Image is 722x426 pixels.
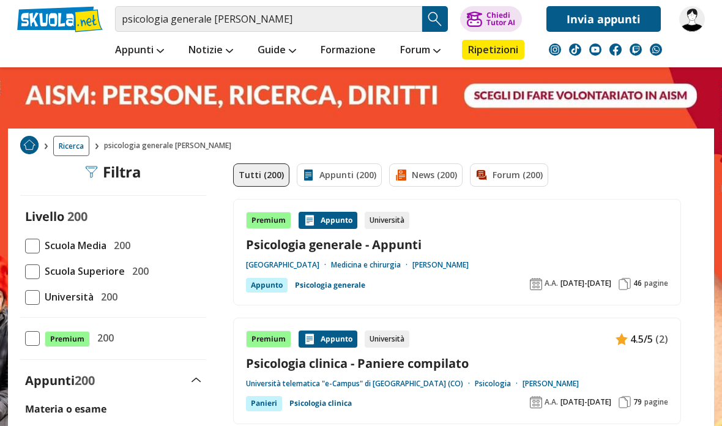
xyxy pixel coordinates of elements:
[45,331,90,347] span: Premium
[246,260,331,270] a: [GEOGRAPHIC_DATA]
[365,212,409,229] div: Università
[297,163,382,187] a: Appunti (200)
[75,372,95,389] span: 200
[86,166,98,178] img: Filtra filtri mobile
[412,260,469,270] a: [PERSON_NAME]
[633,397,642,407] span: 79
[115,6,422,32] input: Cerca appunti, riassunti o versioni
[426,10,444,28] img: Cerca appunti, riassunti o versioni
[475,379,523,389] a: Psicologia
[25,402,106,416] label: Materia o esame
[96,289,117,305] span: 200
[475,169,488,181] img: Forum filtro contenuto
[560,397,611,407] span: [DATE]-[DATE]
[331,260,412,270] a: Medicina e chirurgia
[25,208,64,225] label: Livello
[616,333,628,345] img: Appunti contenuto
[462,40,524,59] a: Ripetizioni
[460,6,522,32] button: ChiediTutor AI
[395,169,407,181] img: News filtro contenuto
[422,6,448,32] button: Search Button
[560,278,611,288] span: [DATE]-[DATE]
[546,6,661,32] a: Invia appunti
[679,6,705,32] img: Paola.blu
[92,330,114,346] span: 200
[104,136,236,156] span: psicologia generale [PERSON_NAME]
[295,278,365,293] a: Psicologia generale
[523,379,579,389] a: [PERSON_NAME]
[20,136,39,156] a: Home
[397,40,444,62] a: Forum
[192,378,201,383] img: Apri e chiudi sezione
[545,278,558,288] span: A.A.
[630,331,653,347] span: 4.5/5
[246,396,282,411] div: Panieri
[246,236,668,253] a: Psicologia generale - Appunti
[246,278,288,293] div: Appunto
[569,43,581,56] img: tiktok
[303,214,316,226] img: Appunti contenuto
[589,43,601,56] img: youtube
[25,372,95,389] label: Appunti
[530,396,542,408] img: Anno accademico
[545,397,558,407] span: A.A.
[67,208,87,225] span: 200
[609,43,622,56] img: facebook
[53,136,89,156] a: Ricerca
[303,333,316,345] img: Appunti contenuto
[289,396,352,411] a: Psicologia clinica
[246,379,475,389] a: Università telematica "e-Campus" di [GEOGRAPHIC_DATA] (CO)
[655,331,668,347] span: (2)
[246,331,291,348] div: Premium
[127,263,149,279] span: 200
[644,397,668,407] span: pagine
[650,43,662,56] img: WhatsApp
[318,40,379,62] a: Formazione
[246,355,668,372] a: Psicologia clinica - Paniere compilato
[86,163,141,181] div: Filtra
[302,169,314,181] img: Appunti filtro contenuto
[389,163,463,187] a: News (200)
[619,396,631,408] img: Pagine
[299,331,357,348] div: Appunto
[530,278,542,290] img: Anno accademico
[246,212,291,229] div: Premium
[633,278,642,288] span: 46
[470,163,548,187] a: Forum (200)
[20,136,39,154] img: Home
[109,237,130,253] span: 200
[486,12,515,26] div: Chiedi Tutor AI
[644,278,668,288] span: pagine
[255,40,299,62] a: Guide
[630,43,642,56] img: twitch
[40,237,106,253] span: Scuola Media
[40,263,125,279] span: Scuola Superiore
[112,40,167,62] a: Appunti
[549,43,561,56] img: instagram
[299,212,357,229] div: Appunto
[619,278,631,290] img: Pagine
[233,163,289,187] a: Tutti (200)
[185,40,236,62] a: Notizie
[365,331,409,348] div: Università
[40,289,94,305] span: Università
